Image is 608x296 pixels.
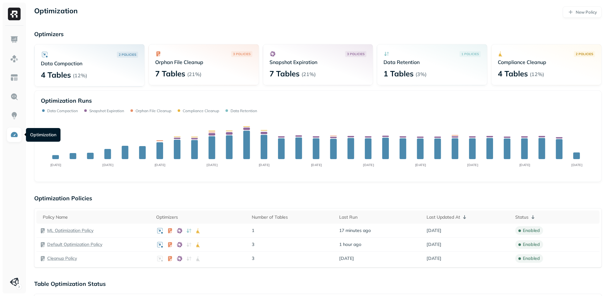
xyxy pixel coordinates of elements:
[427,255,441,261] span: [DATE]
[339,214,420,220] div: Last Run
[252,228,333,234] p: 1
[339,255,354,261] span: [DATE]
[155,68,185,79] p: 7 Tables
[41,70,71,80] p: 4 Tables
[523,255,540,261] p: enabled
[269,68,300,79] p: 7 Tables
[571,163,582,167] tspan: [DATE]
[10,93,18,101] img: Query Explorer
[26,128,60,142] div: Optimization
[427,228,441,234] span: [DATE]
[301,71,316,77] p: ( 21% )
[10,74,18,82] img: Asset Explorer
[363,163,374,167] tspan: [DATE]
[10,112,18,120] img: Insights
[89,108,124,113] p: Snapshot Expiration
[383,68,414,79] p: 1 Tables
[34,6,78,18] p: Optimization
[34,195,602,202] p: Optimization Policies
[498,68,528,79] p: 4 Tables
[576,52,593,56] p: 2 POLICIES
[43,214,150,220] div: Policy Name
[206,163,218,167] tspan: [DATE]
[47,255,77,261] a: Cleanup Policy
[252,241,333,248] p: 3
[530,71,544,77] p: ( 12% )
[252,255,333,261] p: 3
[183,108,219,113] p: Compliance Cleanup
[73,72,87,79] p: ( 12% )
[461,52,479,56] p: 1 POLICIES
[576,9,597,15] p: New Policy
[47,228,93,234] a: ML Optimization Policy
[515,213,596,221] div: Status
[252,214,333,220] div: Number of Tables
[41,60,138,67] p: Data Compaction
[427,241,441,248] span: [DATE]
[259,163,270,167] tspan: [DATE]
[47,241,102,248] a: Default Optimization Policy
[467,163,478,167] tspan: [DATE]
[10,35,18,44] img: Dashboard
[10,131,18,139] img: Optimization
[155,163,166,167] tspan: [DATE]
[523,241,540,248] p: enabled
[8,8,21,20] img: Ryft
[155,59,252,65] p: Orphan File Cleanup
[10,55,18,63] img: Assets
[119,52,136,57] p: 2 POLICIES
[339,241,361,248] span: 1 hour ago
[339,228,371,234] span: 17 minutes ago
[41,97,92,104] p: Optimization Runs
[415,71,427,77] p: ( 3% )
[10,278,19,286] img: Unity
[136,108,171,113] p: Orphan File Cleanup
[50,163,61,167] tspan: [DATE]
[233,52,250,56] p: 3 POLICIES
[102,163,113,167] tspan: [DATE]
[563,6,602,18] a: New Policy
[498,59,595,65] p: Compliance Cleanup
[311,163,322,167] tspan: [DATE]
[347,52,364,56] p: 3 POLICIES
[47,108,78,113] p: Data Compaction
[34,280,602,287] p: Table Optimization Status
[519,163,530,167] tspan: [DATE]
[427,213,509,221] div: Last Updated At
[269,59,367,65] p: Snapshot Expiration
[156,214,245,220] div: Optimizers
[383,59,481,65] p: Data Retention
[187,71,201,77] p: ( 21% )
[415,163,426,167] tspan: [DATE]
[523,228,540,234] p: enabled
[231,108,257,113] p: Data Retention
[34,30,602,38] p: Optimizers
